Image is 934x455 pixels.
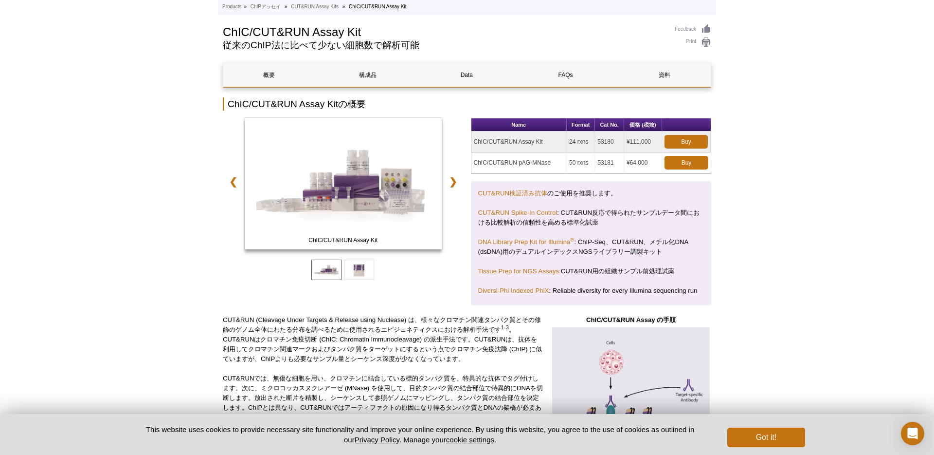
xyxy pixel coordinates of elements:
[478,190,547,197] a: CUT&RUN検証済み抗体
[478,287,549,294] a: Diversi-Phi Indexed PhiX
[624,132,662,152] td: ¥111,000
[478,238,575,246] a: DNA Library Prep Kit for Illumina®
[223,315,543,364] p: CUT&RUN (Cleavage Under Targets & Release using Nuclease) は、様々なクロマチン関連タンパク質とその修飾のゲノム全体にわたる分布を調べるた...
[247,235,439,245] span: ChIC/CUT&RUN Assay Kit
[245,118,442,249] img: ChIC/CUT&RUN Assay Kit
[675,24,711,35] a: Feedback
[586,316,676,323] strong: ChIC/CUT&RUN Assay の手順
[675,37,711,48] a: Print
[478,266,704,276] p: CUT&RUN用の組織サンプル前処理試薬
[478,209,557,216] a: CUT&RUN Spike-In Control
[471,152,567,173] td: ChIC/CUT&RUN pAG-MNase
[570,237,574,243] sup: ®
[595,132,624,152] td: 53180
[222,2,241,11] a: Products
[624,152,662,173] td: ¥64,000
[595,152,624,173] td: 53181
[567,152,595,173] td: 50 rxns
[223,41,665,50] h2: 従来のChIP法に比べて少ない細胞数で解析可能
[349,4,406,9] li: ChIC/CUT&RUN Assay Kit
[244,4,247,9] li: »
[245,118,442,252] a: ChIC/CUT&RUN Assay Kit
[443,171,464,193] a: ❯
[665,156,708,170] a: Buy
[223,63,315,87] a: 概要
[446,436,494,444] button: cookie settings
[478,189,704,198] p: のご使用を推奨します。
[355,436,399,444] a: Privacy Policy
[567,118,595,132] th: Format
[322,63,413,87] a: 構成品
[624,118,662,132] th: 価格 (税抜)
[478,237,704,257] p: : ChIP-Seq、CUT&RUN、メチル化DNA (dsDNA)用のデュアルインデックスNGSライブラリー調製キット
[291,2,339,11] a: CUT&RUN Assay Kits
[595,118,624,132] th: Cat No.
[665,135,708,149] a: Buy
[223,24,665,38] h1: ChIC/CUT&RUN Assay Kit
[567,132,595,152] td: 24 rxns
[520,63,611,87] a: FAQs
[421,63,512,87] a: Data
[471,118,567,132] th: Name
[478,286,704,296] p: : Reliable diversity for every Illumina sequencing run
[223,171,244,193] a: ❮
[478,208,704,227] p: : CUT&RUN反応で得られたサンプルデータ間における比較解析の信頼性を高める標準化試薬
[285,4,287,9] li: »
[223,374,543,422] p: CUT&RUNでは、無傷な細胞を用い、クロマチンに結合している標的タンパク質を、特異的な抗体でタグ付けします。次に、ミクロコッカスヌクレアーゼ (MNase) を使用して、目的タンパク質の結合部...
[619,63,710,87] a: 資料
[727,428,805,447] button: Got it!
[129,424,711,445] p: This website uses cookies to provide necessary site functionality and improve your online experie...
[501,324,509,330] sup: 1-3
[251,2,281,11] a: ChIPアッセイ
[901,422,924,445] div: Open Intercom Messenger
[342,4,345,9] li: »
[478,267,561,275] a: Tissue Prep for NGS Assays:
[471,132,567,152] td: ChIC/CUT&RUN Assay Kit
[223,97,711,111] h2: ChIC/CUT&RUN Assay Kitの概要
